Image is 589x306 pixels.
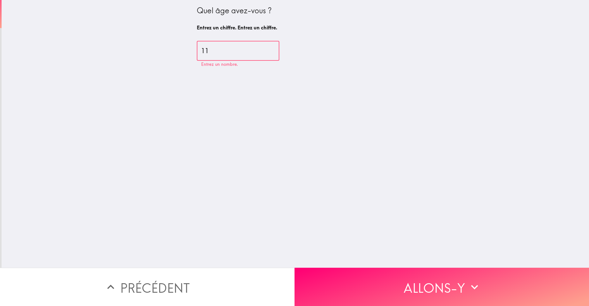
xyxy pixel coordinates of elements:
[201,61,238,67] font: Entrez un nombre.
[197,24,236,31] font: Entrez un chiffre.
[294,268,589,306] button: Allons-y
[197,6,272,15] font: Quel âge avez-vous ?
[404,280,465,296] font: Allons-y
[120,280,190,296] font: Précédent
[238,24,277,31] font: Entrez un chiffre.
